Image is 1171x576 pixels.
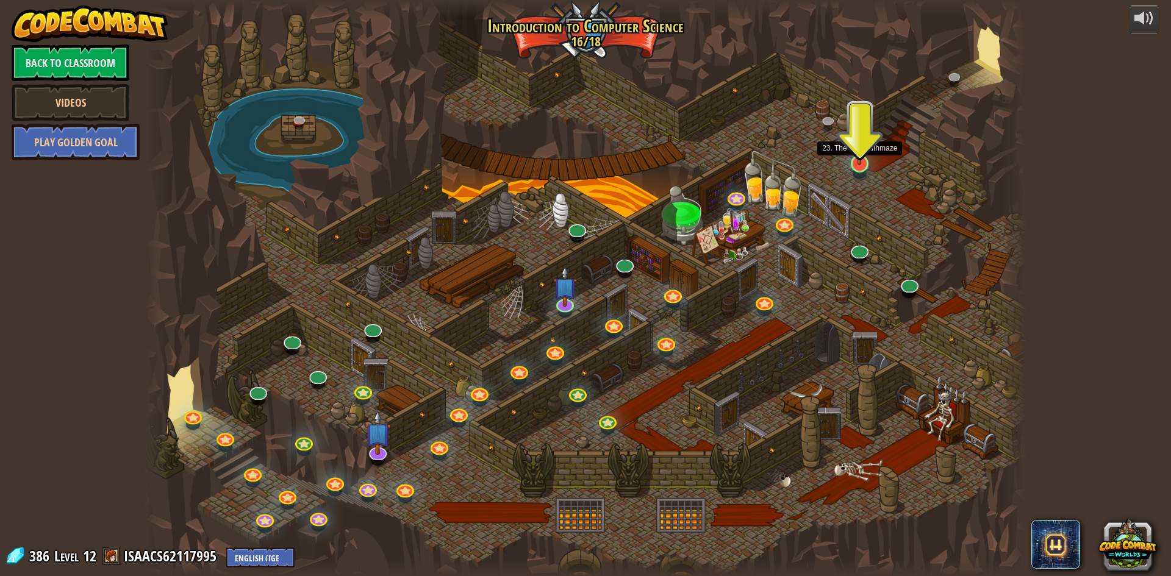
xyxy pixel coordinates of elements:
[124,546,220,566] a: ISAACS62117995
[848,111,872,165] img: level-banner-started.png
[12,5,168,42] img: CodeCombat - Learn how to code by playing a game
[29,546,53,566] span: 386
[83,546,96,566] span: 12
[12,124,140,160] a: Play Golden Goal
[1129,5,1159,34] button: Adjust volume
[12,84,129,121] a: Videos
[54,546,79,566] span: Level
[553,266,577,307] img: level-banner-unstarted-subscriber.png
[365,411,390,455] img: level-banner-unstarted-subscriber.png
[12,44,129,81] a: Back to Classroom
